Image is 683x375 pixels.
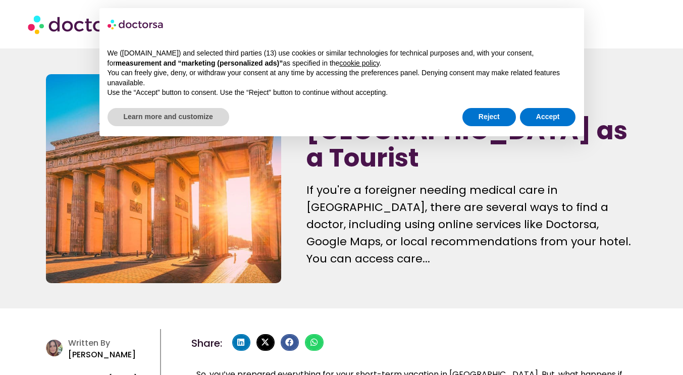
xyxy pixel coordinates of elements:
[108,48,576,68] p: We ([DOMAIN_NAME]) and selected third parties (13) use cookies or similar technologies for techni...
[306,182,637,267] div: If you're a foreigner needing medical care in [GEOGRAPHIC_DATA], there are several ways to find a...
[108,108,229,126] button: Learn more and customize
[520,108,576,126] button: Accept
[108,68,576,88] p: You can freely give, deny, or withdraw your consent at any time by accessing the preferences pane...
[462,108,516,126] button: Reject
[339,59,379,67] a: cookie policy
[306,90,637,172] h1: Seeing a Doctor in [GEOGRAPHIC_DATA] as a Tourist
[116,59,283,67] strong: measurement and “marketing (personalized ads)”
[108,88,576,98] p: Use the “Accept” button to consent. Use the “Reject” button to continue without accepting.
[232,334,250,351] div: Share on linkedin
[68,348,155,362] p: [PERSON_NAME]
[68,338,155,348] h4: Written By
[281,334,299,351] div: Share on facebook
[256,334,275,351] div: Share on x-twitter
[46,340,63,356] img: author
[191,338,222,348] h4: Share:
[305,334,323,351] div: Share on whatsapp
[108,16,164,32] img: logo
